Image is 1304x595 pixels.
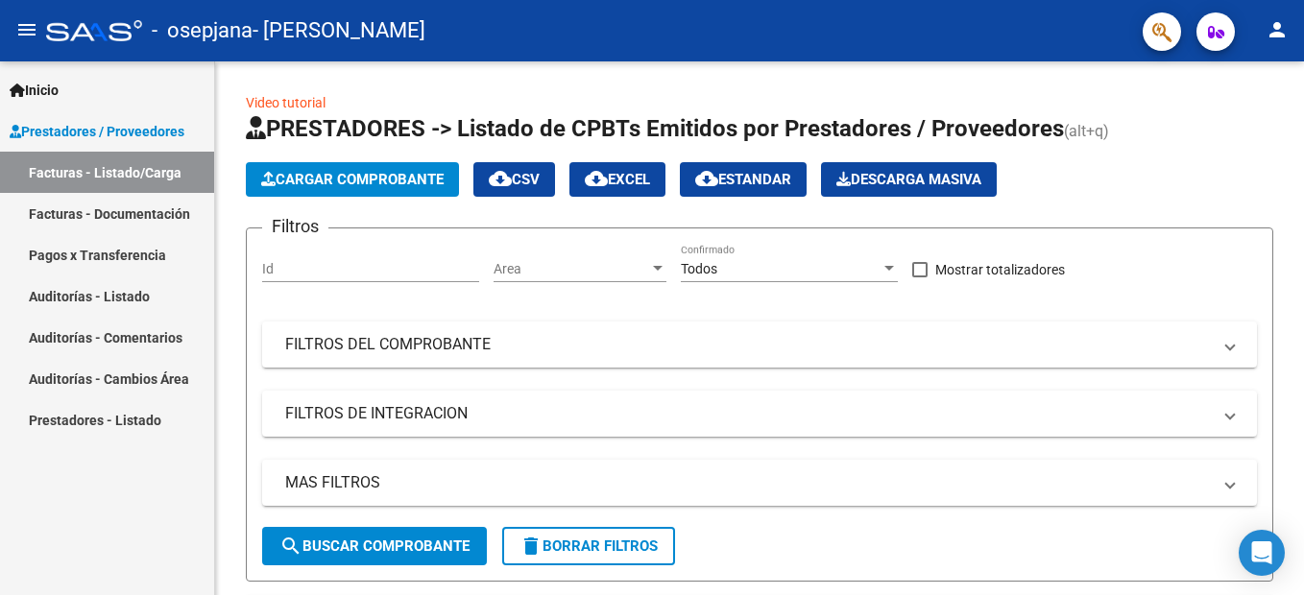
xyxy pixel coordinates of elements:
[279,537,470,555] span: Buscar Comprobante
[1064,122,1109,140] span: (alt+q)
[489,167,512,190] mat-icon: cloud_download
[10,121,184,142] span: Prestadores / Proveedores
[519,537,658,555] span: Borrar Filtros
[246,115,1064,142] span: PRESTADORES -> Listado de CPBTs Emitidos por Prestadores / Proveedores
[15,18,38,41] mat-icon: menu
[519,535,543,558] mat-icon: delete
[262,460,1257,506] mat-expansion-panel-header: MAS FILTROS
[246,95,326,110] a: Video tutorial
[680,162,807,197] button: Estandar
[585,171,650,188] span: EXCEL
[285,403,1211,424] mat-panel-title: FILTROS DE INTEGRACION
[494,261,649,277] span: Area
[285,334,1211,355] mat-panel-title: FILTROS DEL COMPROBANTE
[262,213,328,240] h3: Filtros
[262,321,1257,368] mat-expansion-panel-header: FILTROS DEL COMPROBANTE
[935,258,1065,281] span: Mostrar totalizadores
[821,162,997,197] button: Descarga Masiva
[473,162,555,197] button: CSV
[836,171,981,188] span: Descarga Masiva
[489,171,540,188] span: CSV
[569,162,665,197] button: EXCEL
[261,171,444,188] span: Cargar Comprobante
[821,162,997,197] app-download-masive: Descarga masiva de comprobantes (adjuntos)
[262,391,1257,437] mat-expansion-panel-header: FILTROS DE INTEGRACION
[262,527,487,565] button: Buscar Comprobante
[1266,18,1289,41] mat-icon: person
[585,167,608,190] mat-icon: cloud_download
[246,162,459,197] button: Cargar Comprobante
[1239,530,1285,576] div: Open Intercom Messenger
[285,472,1211,493] mat-panel-title: MAS FILTROS
[253,10,425,52] span: - [PERSON_NAME]
[502,527,675,565] button: Borrar Filtros
[695,167,718,190] mat-icon: cloud_download
[10,80,59,101] span: Inicio
[279,535,302,558] mat-icon: search
[681,261,717,276] span: Todos
[152,10,253,52] span: - osepjana
[695,171,791,188] span: Estandar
